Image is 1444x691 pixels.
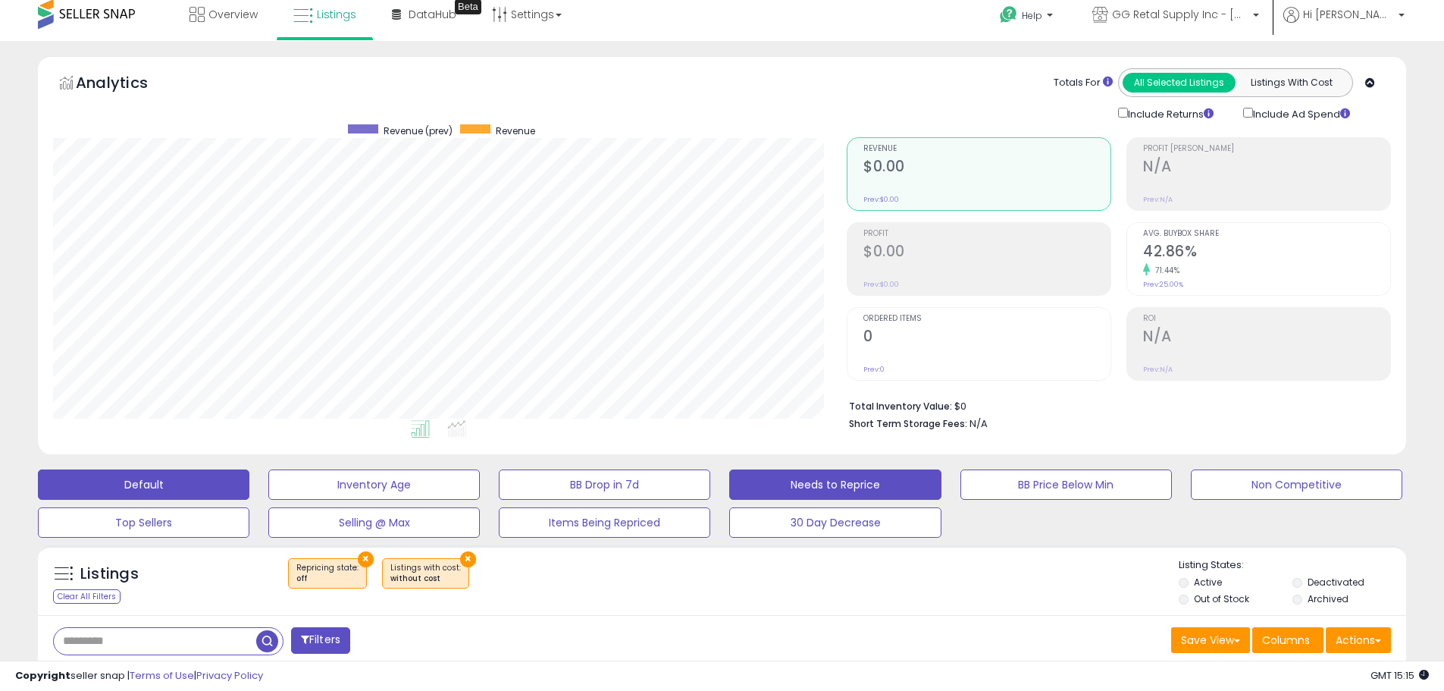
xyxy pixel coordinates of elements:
h2: $0.00 [863,243,1110,263]
span: 2025-09-9 15:15 GMT [1370,668,1429,683]
button: Needs to Reprice [729,470,941,500]
p: Listing States: [1179,558,1406,573]
i: Get Help [999,5,1018,24]
span: ROI [1143,315,1390,323]
li: $0 [849,396,1380,414]
div: without cost [390,573,461,584]
button: Columns [1252,627,1323,653]
small: Prev: $0.00 [863,280,899,289]
h5: Analytics [76,72,177,97]
button: Selling @ Max [268,507,480,538]
button: Inventory Age [268,470,480,500]
span: Help [1022,9,1042,22]
div: Include Ad Spend [1232,105,1374,122]
button: BB Price Below Min [960,470,1172,500]
button: Filters [291,627,350,654]
small: Prev: $0.00 [863,195,899,204]
span: Overview [208,7,258,22]
span: Revenue [496,124,535,137]
small: Prev: N/A [1143,365,1173,374]
label: Active [1194,576,1222,589]
button: × [358,551,374,567]
small: Prev: 25.00% [1143,280,1183,289]
small: 71.44% [1150,265,1179,276]
button: Save View [1171,627,1250,653]
a: Terms of Use [130,668,194,683]
span: Profit [PERSON_NAME] [1143,145,1390,153]
h2: 0 [863,328,1110,348]
a: Privacy Policy [196,668,263,683]
div: Clear All Filters [53,589,121,604]
div: Include Returns [1107,105,1232,122]
h5: Listings [80,564,139,585]
h2: N/A [1143,328,1390,348]
button: 30 Day Decrease [729,507,941,538]
div: seller snap | | [15,669,263,683]
button: Non Competitive [1191,470,1402,500]
span: N/A [969,416,988,431]
b: Short Term Storage Fees: [849,417,967,430]
span: Hi [PERSON_NAME] [1303,7,1394,22]
button: × [460,551,476,567]
strong: Copyright [15,668,70,683]
button: Listings With Cost [1235,73,1348,93]
b: Total Inventory Value: [849,400,952,413]
span: Profit [863,230,1110,238]
span: Listings with cost : [390,562,461,585]
span: Revenue (prev) [384,124,453,137]
div: off [296,573,359,584]
button: Top Sellers [38,507,249,538]
button: BB Drop in 7d [499,470,710,500]
a: Hi [PERSON_NAME] [1283,7,1405,41]
span: Listings [317,7,356,22]
label: Deactivated [1308,576,1364,589]
span: Repricing state : [296,562,359,585]
span: DataHub [409,7,456,22]
small: Prev: N/A [1143,195,1173,204]
label: Out of Stock [1194,592,1249,605]
div: Totals For [1054,76,1113,90]
button: All Selected Listings [1123,73,1236,93]
span: Revenue [863,145,1110,153]
button: Actions [1326,627,1391,653]
label: Archived [1308,592,1348,605]
span: Ordered Items [863,315,1110,323]
h2: 42.86% [1143,243,1390,263]
span: GG Retal Supply Inc - [GEOGRAPHIC_DATA] [1112,7,1248,22]
button: Items Being Repriced [499,507,710,538]
small: Prev: 0 [863,365,885,374]
span: Columns [1262,633,1310,648]
h2: N/A [1143,158,1390,178]
h2: $0.00 [863,158,1110,178]
button: Default [38,470,249,500]
span: Avg. Buybox Share [1143,230,1390,238]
